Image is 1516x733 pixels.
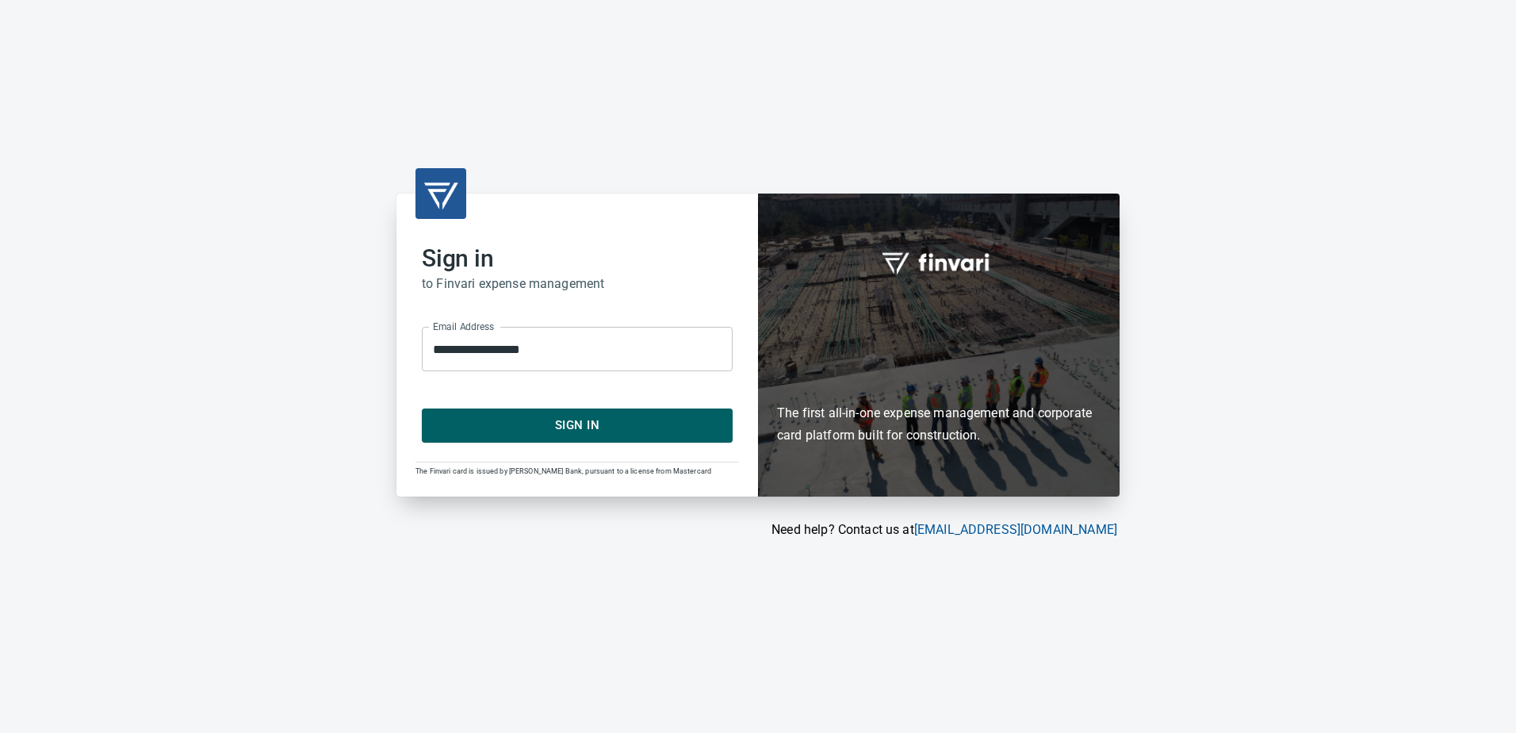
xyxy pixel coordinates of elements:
h6: to Finvari expense management [422,273,733,295]
span: Sign In [439,415,715,436]
h2: Sign in [422,244,733,273]
div: Finvari [758,194,1120,496]
button: Sign In [422,409,733,442]
h6: The first all-in-one expense management and corporate card platform built for construction. [777,310,1101,447]
p: Need help? Contact us at [396,520,1117,539]
span: The Finvari card is issued by [PERSON_NAME] Bank, pursuant to a license from Mastercard [415,467,711,475]
img: transparent_logo.png [422,175,460,213]
a: [EMAIL_ADDRESS][DOMAIN_NAME] [914,522,1117,537]
img: fullword_logo_white.png [879,244,998,280]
